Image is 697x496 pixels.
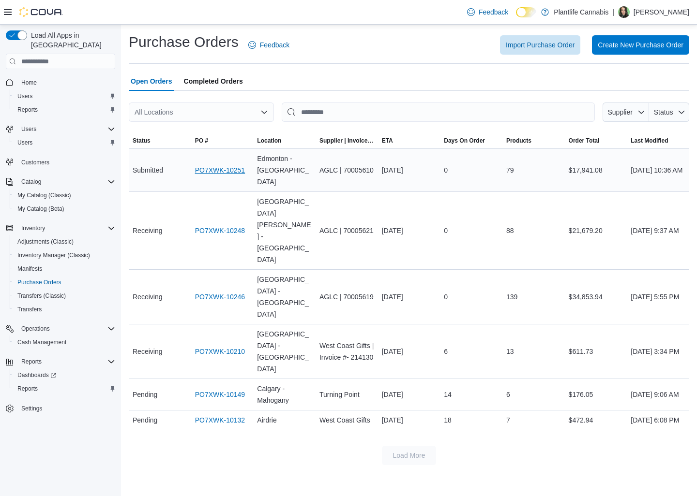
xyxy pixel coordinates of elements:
[14,90,115,102] span: Users
[506,164,514,176] span: 79
[14,336,70,348] a: Cash Management
[133,291,162,303] span: Receiving
[257,137,281,145] div: Location
[10,289,119,303] button: Transfers (Classic)
[17,323,115,335] span: Operations
[10,103,119,117] button: Reports
[444,225,448,236] span: 0
[565,160,627,180] div: $17,941.08
[14,104,42,116] a: Reports
[17,251,90,259] span: Inventory Manager (Classic)
[14,336,115,348] span: Cash Management
[17,265,42,273] span: Manifests
[17,92,32,100] span: Users
[14,369,115,381] span: Dashboards
[378,221,440,240] div: [DATE]
[17,157,53,168] a: Customers
[506,346,514,357] span: 13
[14,190,115,201] span: My Catalog (Classic)
[17,371,56,379] span: Dashboards
[627,287,689,306] div: [DATE] 5:55 PM
[129,133,191,148] button: Status
[14,249,94,261] a: Inventory Manager (Classic)
[10,89,119,103] button: Users
[253,133,316,148] button: Location
[17,402,115,414] span: Settings
[463,2,512,22] a: Feedback
[17,356,115,367] span: Reports
[2,75,119,89] button: Home
[10,248,119,262] button: Inventory Manager (Classic)
[14,263,46,275] a: Manifests
[21,358,42,365] span: Reports
[195,346,245,357] a: PO7XWK-10210
[316,410,378,430] div: West Coast Gifts
[260,108,268,116] button: Open list of options
[14,137,115,148] span: Users
[133,346,162,357] span: Receiving
[565,221,627,240] div: $21,679.20
[257,414,276,426] span: Airdrie
[14,190,75,201] a: My Catalog (Classic)
[565,410,627,430] div: $472.94
[14,236,77,248] a: Adjustments (Classic)
[195,291,245,303] a: PO7XWK-10246
[500,35,580,55] button: Import Purchase Order
[506,389,510,400] span: 6
[627,385,689,404] div: [DATE] 9:06 AM
[21,178,41,186] span: Catalog
[133,164,163,176] span: Submitted
[257,328,312,375] span: [GEOGRAPHIC_DATA] - [GEOGRAPHIC_DATA]
[2,155,119,169] button: Customers
[17,176,45,188] button: Catalog
[565,342,627,361] div: $611.73
[260,40,289,50] span: Feedback
[506,414,510,426] span: 7
[133,137,151,145] span: Status
[444,414,452,426] span: 18
[14,104,115,116] span: Reports
[14,383,115,394] span: Reports
[257,196,312,265] span: [GEOGRAPHIC_DATA][PERSON_NAME] - [GEOGRAPHIC_DATA]
[10,336,119,349] button: Cash Management
[592,35,689,55] button: Create New Purchase Order
[598,40,683,50] span: Create New Purchase Order
[10,189,119,202] button: My Catalog (Classic)
[129,32,239,52] h1: Purchase Orders
[191,133,254,148] button: PO #
[14,249,115,261] span: Inventory Manager (Classic)
[444,291,448,303] span: 0
[17,123,40,135] button: Users
[14,236,115,248] span: Adjustments (Classic)
[21,159,49,166] span: Customers
[393,451,425,460] span: Load More
[17,123,115,135] span: Users
[316,287,378,306] div: AGLC | 70005619
[634,6,689,18] p: [PERSON_NAME]
[2,401,119,415] button: Settings
[378,385,440,404] div: [DATE]
[479,7,508,17] span: Feedback
[14,304,45,315] a: Transfers
[10,235,119,248] button: Adjustments (Classic)
[14,290,115,302] span: Transfers (Classic)
[506,291,517,303] span: 139
[618,6,630,18] div: Jade Staines
[2,175,119,189] button: Catalog
[133,389,157,400] span: Pending
[2,322,119,336] button: Operations
[21,224,45,232] span: Inventory
[195,137,208,145] span: PO #
[516,7,536,17] input: Dark Mode
[627,133,689,148] button: Last Modified
[2,122,119,136] button: Users
[21,79,37,87] span: Home
[257,274,312,320] span: [GEOGRAPHIC_DATA] - [GEOGRAPHIC_DATA]
[14,90,36,102] a: Users
[195,414,245,426] a: PO7XWK-10132
[627,410,689,430] div: [DATE] 6:08 PM
[10,368,119,382] a: Dashboards
[378,287,440,306] div: [DATE]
